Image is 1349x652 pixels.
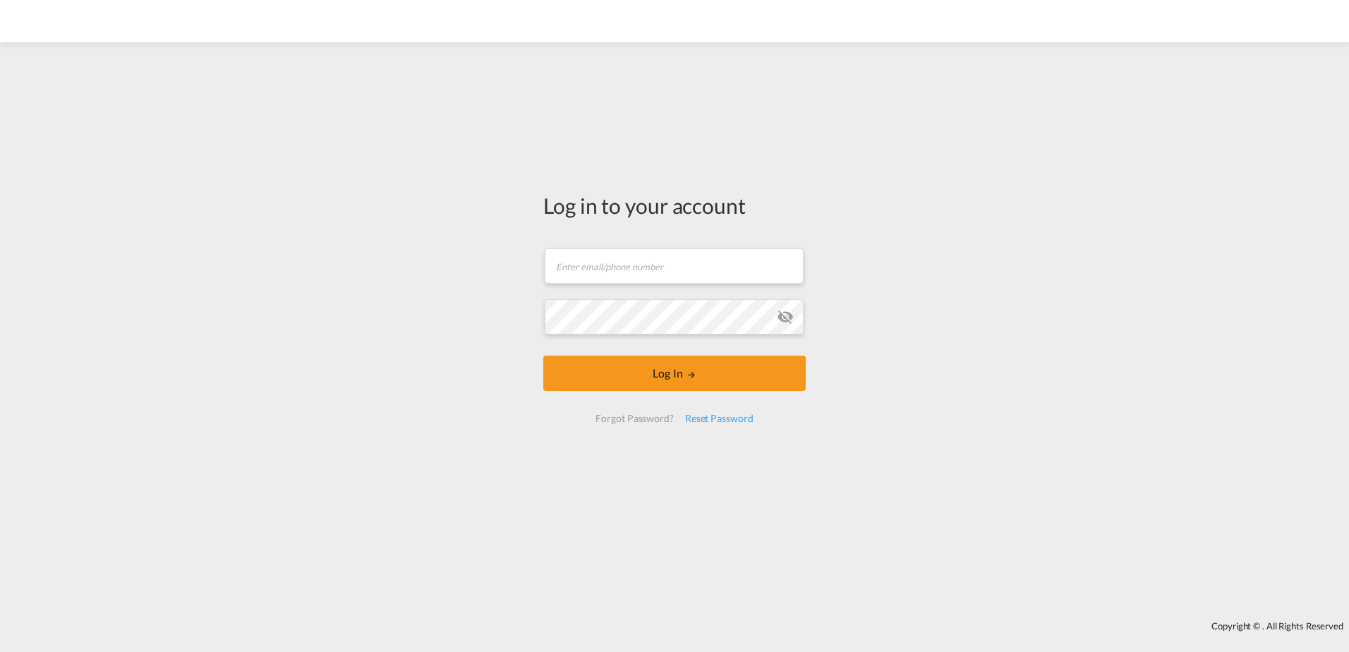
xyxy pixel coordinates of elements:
input: Enter email/phone number [545,248,804,284]
div: Log in to your account [543,191,806,220]
div: Forgot Password? [590,406,679,431]
md-icon: icon-eye-off [777,308,794,325]
div: Reset Password [679,406,759,431]
button: LOGIN [543,356,806,391]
